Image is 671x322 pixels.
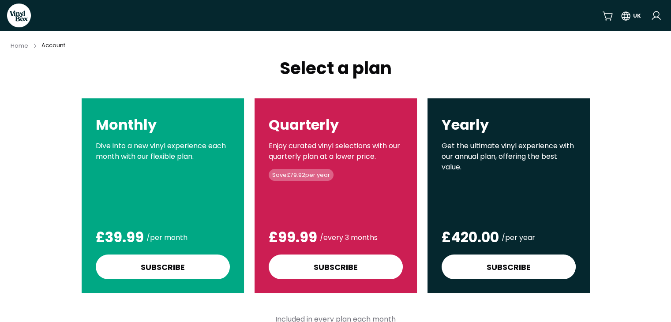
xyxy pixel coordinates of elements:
span: £39.99 [96,227,144,247]
h1: Select a plan [64,60,607,77]
button: MonthlyDive into a new vinyl experience each month with our flexible plan.£39.99/per month Subscribe [82,98,244,293]
h2: Monthly [96,116,230,134]
div: UK [633,12,641,20]
div: / every 3 months [320,231,378,245]
p: Save £79.92 per year [269,169,334,181]
button: QuarterlyEnjoy curated vinyl selections with our quarterly plan at a lower price.Save£79.92per ye... [255,98,417,293]
div: Subscribe [314,261,358,273]
p: Dive into a new vinyl experience each month with our flexible plan. [96,141,230,162]
p: Get the ultimate vinyl experience with our annual plan, offering the best value. [442,141,576,172]
button: YearlyGet the ultimate vinyl experience with our annual plan, offering the best value.£420.00/per... [427,98,590,293]
h2: Quarterly [269,116,403,134]
p: Account [41,41,65,49]
a: Home [11,41,28,50]
span: Home [11,42,28,49]
p: Enjoy curated vinyl selections with our quarterly plan at a lower price. [269,141,403,162]
div: / per month [146,231,187,245]
div: / per year [502,231,535,245]
h2: Yearly [442,116,576,134]
div: Subscribe [487,261,531,273]
div: Subscribe [141,261,185,273]
button: UK [620,7,641,23]
span: £420.00 [442,227,499,247]
span: £99.99 [269,227,317,247]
